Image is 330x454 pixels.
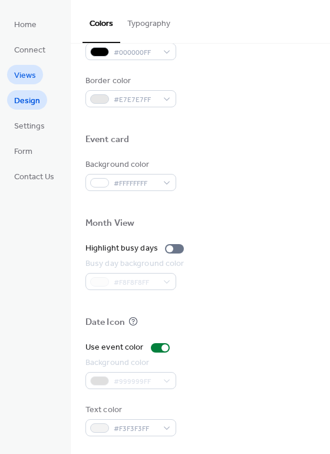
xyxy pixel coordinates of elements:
[85,317,125,329] div: Date Icon
[7,65,43,84] a: Views
[85,357,174,369] div: Background color
[114,423,157,435] span: #F3F3F3FF
[7,166,61,186] a: Contact Us
[14,146,32,158] span: Form
[7,14,44,34] a: Home
[14,95,40,107] span: Design
[114,94,157,106] span: #E7E7E7FF
[85,218,134,230] div: Month View
[7,90,47,110] a: Design
[85,134,129,146] div: Event card
[7,116,52,135] a: Settings
[85,341,144,354] div: Use event color
[14,120,45,133] span: Settings
[14,70,36,82] span: Views
[7,40,52,59] a: Connect
[85,75,174,87] div: Border color
[114,47,157,59] span: #000000FF
[85,404,174,416] div: Text color
[85,242,158,255] div: Highlight busy days
[14,44,45,57] span: Connect
[14,171,54,183] span: Contact Us
[114,177,157,190] span: #FFFFFFFF
[7,141,39,160] a: Form
[85,258,184,270] div: Busy day background color
[14,19,37,31] span: Home
[85,159,174,171] div: Background color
